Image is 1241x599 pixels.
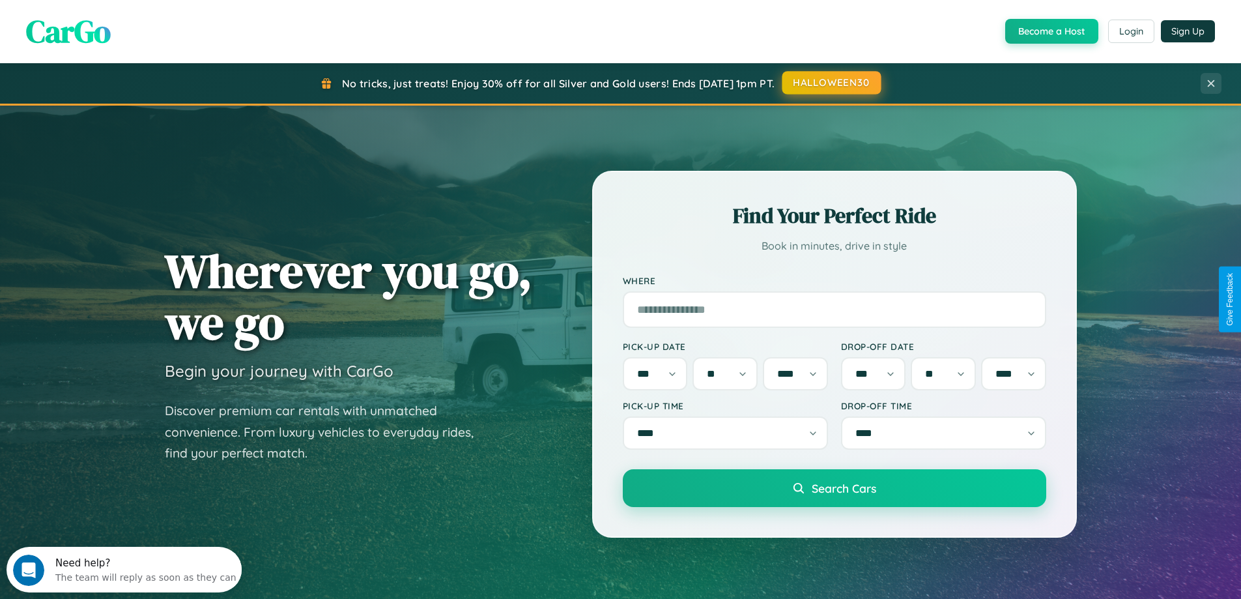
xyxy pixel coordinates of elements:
[623,201,1046,230] h2: Find Your Perfect Ride
[1161,20,1215,42] button: Sign Up
[5,5,242,41] div: Open Intercom Messenger
[49,22,230,35] div: The team will reply as soon as they can
[841,400,1046,411] label: Drop-off Time
[49,11,230,22] div: Need help?
[782,71,881,95] button: HALLOWEEN30
[1005,19,1098,44] button: Become a Host
[841,341,1046,352] label: Drop-off Date
[623,237,1046,256] p: Book in minutes, drive in style
[623,469,1046,507] button: Search Cars
[623,400,828,411] label: Pick-up Time
[342,77,775,90] span: No tricks, just treats! Enjoy 30% off for all Silver and Gold users! Ends [DATE] 1pm PT.
[1108,20,1154,43] button: Login
[812,481,876,495] span: Search Cars
[7,547,242,592] iframe: Intercom live chat discovery launcher
[623,341,828,352] label: Pick-up Date
[165,361,393,381] h3: Begin your journey with CarGo
[13,555,44,586] iframe: Intercom live chat
[623,275,1046,286] label: Where
[165,400,491,464] p: Discover premium car rentals with unmatched convenience. From luxury vehicles to everyday rides, ...
[26,10,111,53] span: CarGo
[165,245,532,348] h1: Wherever you go, we go
[1225,273,1234,326] div: Give Feedback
